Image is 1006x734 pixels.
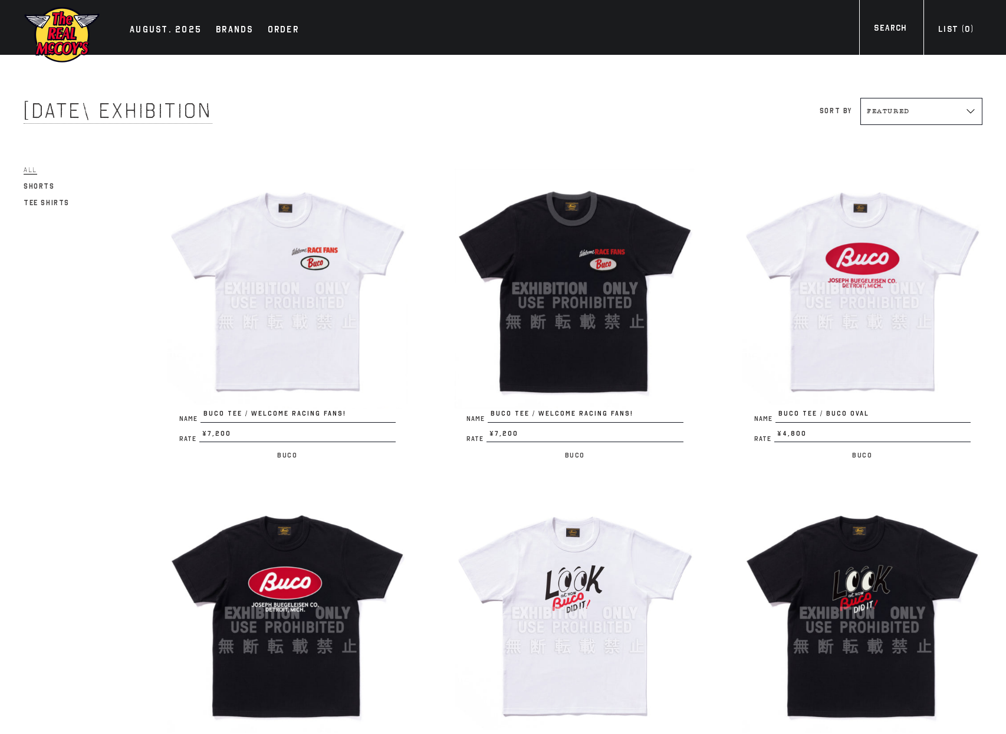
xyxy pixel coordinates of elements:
img: BUCO TEE / LOOK AT HOW BUCO DID IT! [455,493,695,733]
div: Brands [216,22,254,39]
a: Shorts [24,179,55,193]
a: Search [859,22,921,38]
img: mccoys-exhibition [24,6,100,64]
a: Tee Shirts [24,196,70,210]
span: Name [179,416,200,422]
span: Name [466,416,488,422]
a: BUCO TEE / WELCOME RACING FANS! NameBUCO TEE / WELCOME RACING FANS! Rate¥7,200 Buco [455,169,695,463]
label: Sort by [820,107,852,115]
span: BUCO TEE / WELCOME RACING FANS! [488,409,683,423]
img: BUCO TEE / LOOK AT HOW BUCO DID IT! [742,493,982,733]
span: All [24,166,37,175]
img: BUCO TEE / WELCOME RACING FANS! [167,169,407,409]
a: List (0) [923,23,988,39]
p: Buco [167,448,407,462]
span: [DATE] Exhibition [24,98,212,124]
span: 0 [965,24,970,34]
span: ¥7,200 [199,429,396,443]
div: Order [268,22,299,39]
span: ¥4,800 [774,429,971,443]
div: Search [874,22,906,38]
a: All [24,163,37,177]
a: BUCO TEE / BUCO OVAL NameBUCO TEE / BUCO OVAL Rate¥4,800 Buco [742,169,982,463]
span: BUCO TEE / BUCO OVAL [775,409,971,423]
a: Order [262,22,305,39]
span: Name [754,416,775,422]
img: BUCO TEE / WELCOME RACING FANS! [455,169,695,409]
span: Rate [466,436,486,442]
span: BUCO TEE / WELCOME RACING FANS! [200,409,396,423]
img: BUCO TEE / BUCO OVAL [742,169,982,409]
div: List ( ) [938,23,974,39]
a: BUCO TEE / WELCOME RACING FANS! NameBUCO TEE / WELCOME RACING FANS! Rate¥7,200 Buco [167,169,407,463]
span: ¥7,200 [486,429,683,443]
span: Tee Shirts [24,199,70,207]
span: Rate [179,436,199,442]
p: Buco [455,448,695,462]
img: BUCO TEE / BUCO OVAL [167,493,407,733]
span: Rate [754,436,774,442]
a: AUGUST. 2025 [124,22,208,39]
p: Buco [742,448,982,462]
span: Shorts [24,182,55,190]
div: AUGUST. 2025 [130,22,202,39]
